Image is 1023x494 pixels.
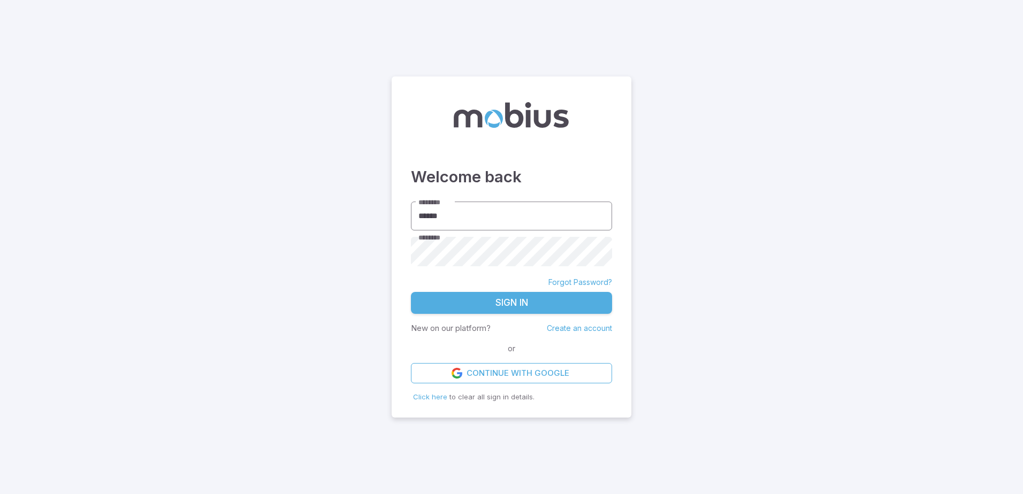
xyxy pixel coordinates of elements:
[547,323,612,333] a: Create an account
[411,165,612,189] h3: Welcome back
[411,292,612,314] button: Sign In
[413,392,447,401] span: Click here
[413,392,610,403] p: to clear all sign in details.
[411,363,612,383] a: Continue with Google
[411,322,491,334] p: New on our platform?
[505,343,518,354] span: or
[548,277,612,288] a: Forgot Password?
